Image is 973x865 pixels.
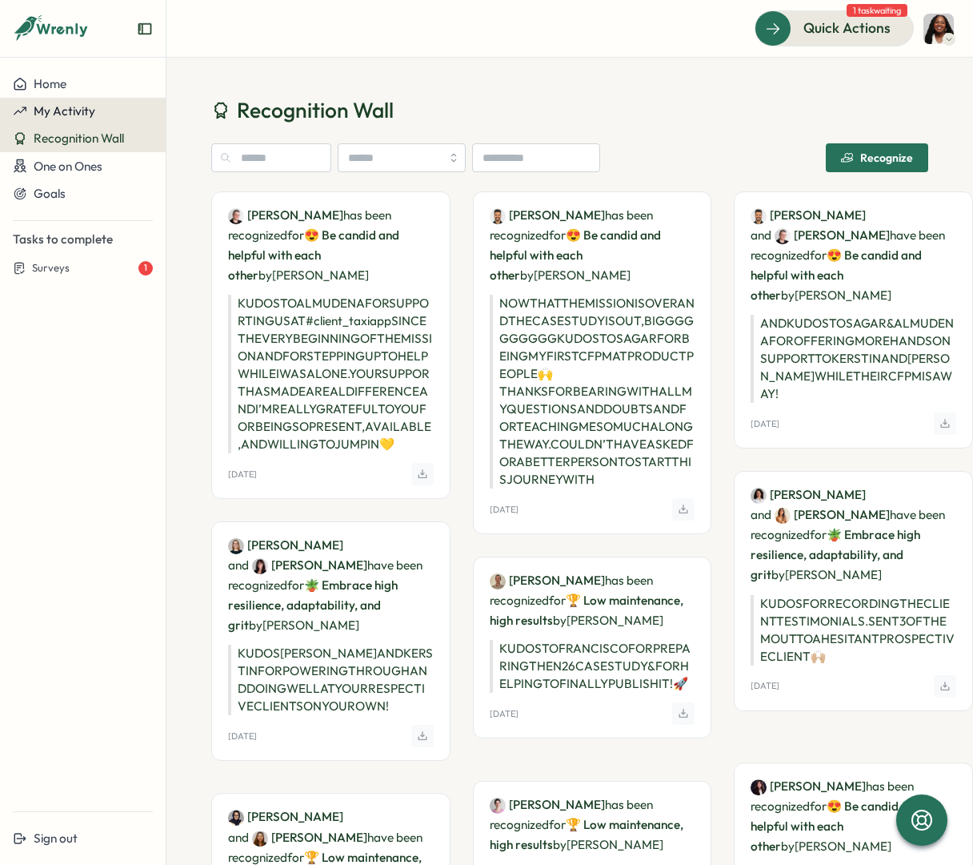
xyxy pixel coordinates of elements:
span: for [810,527,827,542]
a: Francisco Afonso[PERSON_NAME] [490,572,605,589]
p: has been recognized by [PERSON_NAME] [490,570,695,630]
img: Mariana Silva [775,508,791,524]
img: Ketevan Dzukaevi [490,798,506,814]
span: 🏆 Low maintenance, high results [490,593,683,628]
a: Marta Ponari[PERSON_NAME] [252,557,367,574]
span: for [287,850,304,865]
img: Sagar Verma [751,208,767,224]
span: and [228,557,249,574]
a: Ketevan Dzukaevi[PERSON_NAME] [490,796,605,814]
p: KUDOS TO ALMUDENA FOR SUPPORTING US AT #client_taxiapp SINCE THE VERY BEGINNING OF THE MISSION AN... [228,295,434,453]
span: Goals [34,186,66,201]
span: Quick Actions [803,18,891,38]
span: and [751,227,771,244]
span: for [287,227,304,243]
span: for [810,799,827,814]
span: 🏆 Low maintenance, high results [490,817,683,852]
button: Recognize [826,143,928,172]
span: for [549,817,566,832]
p: KUDOS [PERSON_NAME] AND KERSTIN FOR POWERING THROUGH AND DOING WELL AT YOUR RESPECTIVE CLIENTS ON... [228,645,434,715]
span: and [751,506,771,524]
span: Sign out [34,831,78,846]
span: for [287,577,304,593]
p: have been recognized by [PERSON_NAME] [228,535,434,635]
span: One on Ones [34,159,102,174]
a: Sagar Verma[PERSON_NAME] [751,207,866,224]
span: for [810,247,827,263]
img: Francisco Afonso [490,573,506,589]
span: for [549,593,566,608]
img: Laissa Duclos [923,14,954,44]
span: Recognition Wall [237,96,394,124]
img: Batool Fatima [228,811,244,827]
span: Surveys [32,261,70,276]
button: Expand sidebar [137,21,153,37]
p: [DATE] [228,469,257,480]
div: Recognize [841,151,913,164]
span: 🪴 Embrace high resilience, adaptability, and grit [751,527,920,582]
a: Almudena Bernardos[PERSON_NAME] [228,207,343,224]
a: Valentina Gonzalez[PERSON_NAME] [751,486,866,504]
span: Home [34,76,66,91]
img: Stella Maliatsos [751,779,767,795]
a: Sagar Verma[PERSON_NAME] [490,207,605,224]
span: 1 task waiting [847,4,907,17]
p: KUDOS TO FRANCISCO FOR PREPARING THE N26 CASE STUDY & FOR HELPING TO FINALLY PUBLISH IT! 🚀 [490,640,695,693]
p: have been recognized by [PERSON_NAME] [751,485,956,585]
p: [DATE] [490,505,519,515]
p: [DATE] [751,419,779,429]
img: Almudena Bernardos [775,228,791,244]
p: has been recognized by [PERSON_NAME] [751,776,956,856]
p: [DATE] [490,709,519,719]
span: 🪴 Embrace high resilience, adaptability, and grit [228,577,398,633]
p: have been recognized by [PERSON_NAME] [751,205,956,305]
p: [DATE] [751,681,779,691]
p: has been recognized by [PERSON_NAME] [228,205,434,285]
span: and [228,829,249,847]
img: Kerstin Manninger [228,538,244,554]
span: 😍 Be candid and helpful with each other [751,799,922,854]
img: Maria Makarova [252,831,268,847]
a: Maria Makarova[PERSON_NAME] [252,829,367,847]
button: Quick Actions [755,10,914,46]
p: has been recognized by [PERSON_NAME] [490,205,695,285]
img: Almudena Bernardos [228,208,244,224]
a: Mariana Silva[PERSON_NAME] [775,506,890,524]
span: 😍 Be candid and helpful with each other [228,227,399,283]
p: Tasks to complete [13,231,153,248]
span: Recognition Wall [34,131,124,146]
img: Sagar Verma [490,208,506,224]
p: KUDOS FOR RECORDING THE CLIENT TESTIMONIALS. SENT 3 OF THEM OUT TO A HESITANT PROSPECTIVE CLIENT 🙌🏼 [751,595,956,666]
span: 😍 Be candid and helpful with each other [751,247,922,303]
img: Marta Ponari [252,558,268,574]
p: has been recognized by [PERSON_NAME] [490,795,695,855]
span: for [549,227,566,243]
p: AND KUDOS TO SAGAR & ALMUDENA FOR OFFERING MORE HANDS ON SUPPORT TO KERSTIN AND [PERSON_NAME] WHI... [751,315,956,403]
a: Kerstin Manninger[PERSON_NAME] [228,537,343,554]
a: Almudena Bernardos[PERSON_NAME] [775,227,890,244]
span: My Activity [34,103,95,119]
a: Batool Fatima[PERSON_NAME] [228,809,343,827]
img: Valentina Gonzalez [751,488,767,504]
div: 1 [138,261,153,276]
p: [DATE] [228,731,257,742]
a: Stella Maliatsos[PERSON_NAME] [751,778,866,795]
p: NOW THAT THE MISSION IS OVER AND THE CASE STUDY IS OUT, BIGGGGGGGGGG KUDOS TO SAGAR FOR BEING MY ... [490,295,695,489]
span: 😍 Be candid and helpful with each other [490,227,661,283]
